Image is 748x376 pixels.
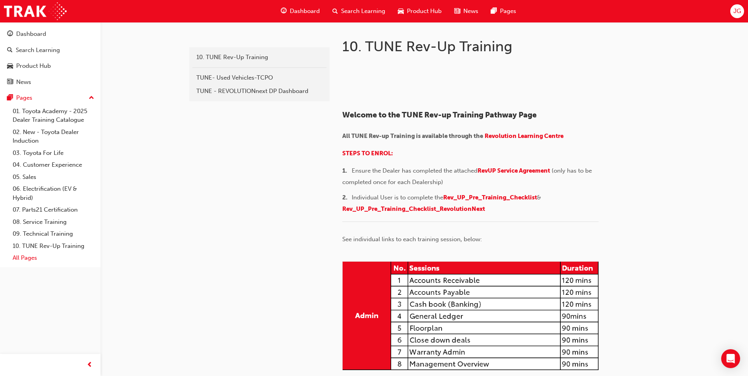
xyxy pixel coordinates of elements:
[9,171,97,183] a: 05. Sales
[342,236,482,243] span: See individual links to each training session, below:
[352,194,443,201] span: Individual User is to complete the
[332,6,338,16] span: search-icon
[9,159,97,171] a: 04. Customer Experience
[281,6,287,16] span: guage-icon
[3,25,97,91] button: DashboardSearch LearningProduct HubNews
[491,6,497,16] span: pages-icon
[537,194,541,201] span: &
[721,349,740,368] div: Open Intercom Messenger
[7,63,13,70] span: car-icon
[9,240,97,252] a: 10. TUNE Rev-Up Training
[342,110,537,119] span: Welcome to the TUNE Rev-up Training Pathway Page
[3,43,97,58] a: Search Learning
[16,30,46,39] div: Dashboard
[463,7,478,16] span: News
[16,61,51,71] div: Product Hub
[89,93,94,103] span: up-icon
[342,150,393,157] a: STEPS TO ENROL:
[341,7,385,16] span: Search Learning
[392,3,448,19] a: car-iconProduct Hub
[352,167,478,174] span: Ensure the Dealer has completed the attached
[196,53,323,62] div: 10. TUNE Rev-Up Training
[9,105,97,126] a: 01. Toyota Academy - 2025 Dealer Training Catalogue
[485,3,522,19] a: pages-iconPages
[342,132,483,140] span: All TUNE Rev-up Training is available through the
[7,79,13,86] span: news-icon
[9,183,97,204] a: 06. Electrification (EV & Hybrid)
[7,31,13,38] span: guage-icon
[342,38,601,55] h1: 10. TUNE Rev-Up Training
[192,50,326,64] a: 10. TUNE Rev-Up Training
[9,126,97,147] a: 02. New - Toyota Dealer Induction
[448,3,485,19] a: news-iconNews
[4,2,67,20] img: Trak
[342,167,352,174] span: 1. ​
[730,4,744,18] button: JG
[196,87,323,96] div: TUNE - REVOLUTIONnext DP Dashboard
[87,360,93,370] span: prev-icon
[9,204,97,216] a: 07. Parts21 Certification
[342,205,485,212] a: Rev_UP_Pre_Training_Checklist_RevolutionNext
[500,7,516,16] span: Pages
[196,73,323,82] div: TUNE- Used Vehicles-TCPO
[326,3,392,19] a: search-iconSearch Learning
[16,93,32,102] div: Pages
[16,78,31,87] div: News
[9,147,97,159] a: 03. Toyota For Life
[443,194,537,201] a: Rev_UP_Pre_Training_Checklist
[454,6,460,16] span: news-icon
[478,167,550,174] a: RevUP Service Agreement
[3,59,97,73] a: Product Hub
[342,194,352,201] span: 2. ​
[398,6,404,16] span: car-icon
[274,3,326,19] a: guage-iconDashboard
[7,47,13,54] span: search-icon
[485,132,563,140] a: Revolution Learning Centre
[407,7,442,16] span: Product Hub
[3,27,97,41] a: Dashboard
[3,75,97,89] a: News
[733,7,741,16] span: JG
[3,91,97,105] button: Pages
[9,252,97,264] a: All Pages
[9,216,97,228] a: 08. Service Training
[16,46,60,55] div: Search Learning
[192,84,326,98] a: TUNE - REVOLUTIONnext DP Dashboard
[9,228,97,240] a: 09. Technical Training
[290,7,320,16] span: Dashboard
[7,95,13,102] span: pages-icon
[192,71,326,85] a: TUNE- Used Vehicles-TCPO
